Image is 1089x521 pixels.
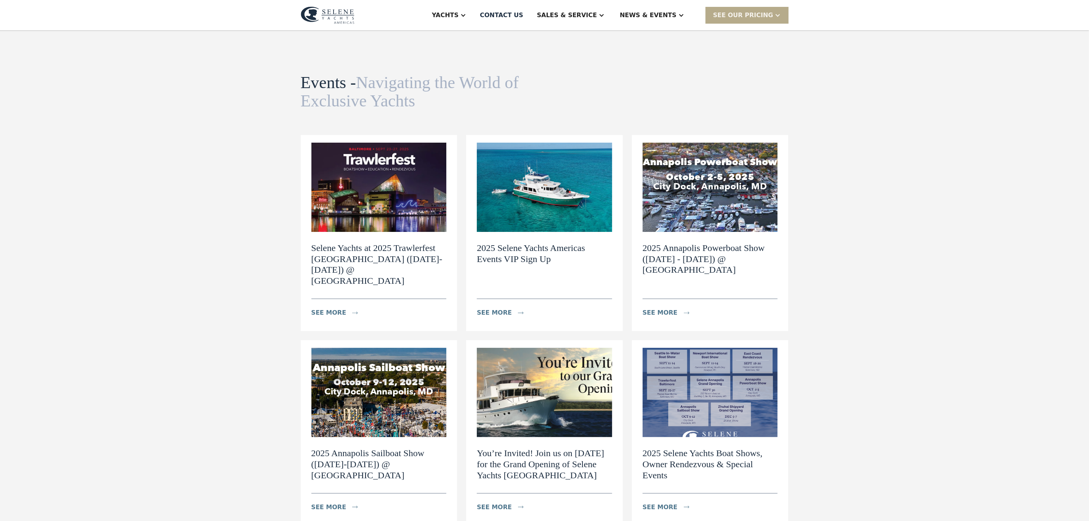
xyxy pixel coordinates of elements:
img: icon [352,506,358,508]
a: 2025 Annapolis Powerboat Show ([DATE] - [DATE]) @ [GEOGRAPHIC_DATA]see moreicon [632,135,789,331]
div: Yachts [432,11,459,20]
h2: 2025 Selene Yachts Boat Shows, Owner Rendezvous & Special Events [643,448,778,481]
img: icon [684,312,690,314]
h2: 2025 Annapolis Powerboat Show ([DATE] - [DATE]) @ [GEOGRAPHIC_DATA] [643,243,778,275]
img: icon [684,506,690,508]
span: Navigating the World of Exclusive Yachts [301,73,519,110]
div: Contact US [480,11,523,20]
div: see more [477,308,512,317]
a: Selene Yachts at 2025 Trawlerfest [GEOGRAPHIC_DATA] ([DATE]-[DATE]) @ [GEOGRAPHIC_DATA]see moreicon [301,135,457,331]
div: Sales & Service [537,11,597,20]
img: icon [352,312,358,314]
h2: 2025 Annapolis Sailboat Show ([DATE]-[DATE]) @ [GEOGRAPHIC_DATA] [311,448,447,481]
img: logo [301,6,354,24]
a: 2025 Selene Yachts Americas Events VIP Sign Upsee moreicon [466,135,623,331]
div: see more [643,503,678,512]
div: News & EVENTS [620,11,677,20]
div: see more [477,503,512,512]
div: see more [311,503,346,512]
div: see more [311,308,346,317]
img: icon [518,506,524,508]
h2: Selene Yachts at 2025 Trawlerfest [GEOGRAPHIC_DATA] ([DATE]-[DATE]) @ [GEOGRAPHIC_DATA] [311,243,447,286]
h2: You’re Invited! Join us on [DATE] for the Grand Opening of Selene Yachts [GEOGRAPHIC_DATA] [477,448,612,481]
div: SEE Our Pricing [713,11,773,20]
h2: 2025 Selene Yachts Americas Events VIP Sign Up [477,243,612,265]
h1: Events - [301,74,521,111]
img: icon [518,312,524,314]
div: see more [643,308,678,317]
div: SEE Our Pricing [706,7,789,23]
